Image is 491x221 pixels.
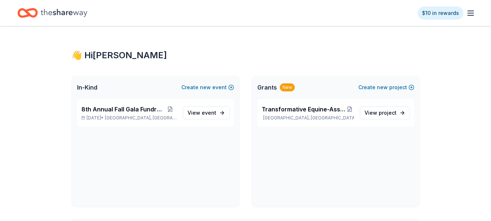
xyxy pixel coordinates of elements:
[17,4,87,21] a: Home
[358,83,414,92] button: Createnewproject
[257,83,277,92] span: Grants
[280,83,295,91] div: New
[188,108,216,117] span: View
[200,83,211,92] span: new
[105,115,177,121] span: [GEOGRAPHIC_DATA], [GEOGRAPHIC_DATA]
[183,106,230,119] a: View event
[262,105,346,114] span: Transformative Equine-Assisted Counseling Initiative
[365,108,397,117] span: View
[262,115,354,121] p: [GEOGRAPHIC_DATA], [GEOGRAPHIC_DATA]
[81,105,164,114] span: 8th Annual Fall Gala Fundraiser
[360,106,410,119] a: View project
[71,50,420,61] div: 👋 Hi [PERSON_NAME]
[81,115,177,121] p: [DATE] •
[377,83,388,92] span: new
[418,7,463,20] a: $10 in rewards
[379,110,397,116] span: project
[181,83,234,92] button: Createnewevent
[202,110,216,116] span: event
[77,83,97,92] span: In-Kind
